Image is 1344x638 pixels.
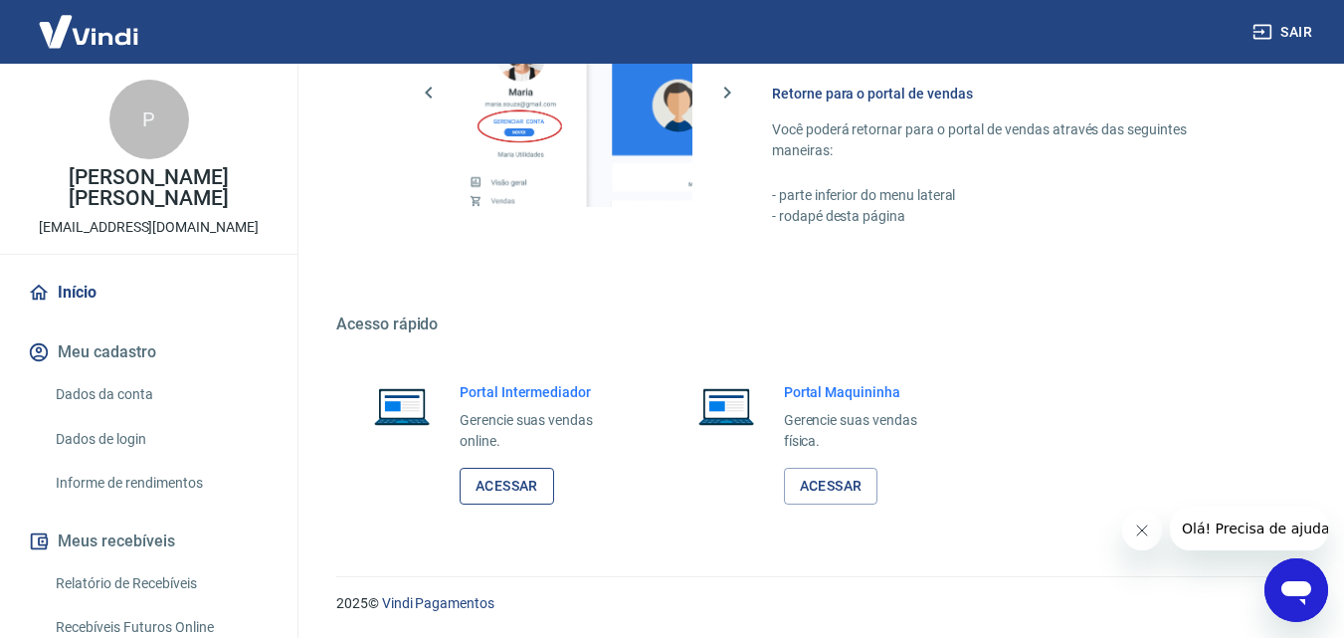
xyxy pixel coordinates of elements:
button: Meu cadastro [24,330,274,374]
span: Olá! Precisa de ajuda? [12,14,167,30]
a: Informe de rendimentos [48,463,274,504]
a: Início [24,271,274,315]
button: Sair [1248,14,1320,51]
p: [PERSON_NAME] [PERSON_NAME] [16,167,282,209]
a: Dados de login [48,419,274,460]
p: 2025 © [336,593,1296,614]
iframe: Mensagem da empresa [1170,507,1328,550]
a: Acessar [460,468,554,505]
p: Gerencie suas vendas online. [460,410,625,452]
a: Acessar [784,468,878,505]
p: [EMAIL_ADDRESS][DOMAIN_NAME] [39,217,259,238]
h6: Retorne para o portal de vendas [772,84,1248,104]
a: Dados da conta [48,374,274,415]
img: Imagem de um notebook aberto [684,382,768,430]
p: - rodapé desta página [772,206,1248,227]
a: Vindi Pagamentos [382,595,494,611]
p: Você poderá retornar para o portal de vendas através das seguintes maneiras: [772,119,1248,161]
iframe: Fechar mensagem [1122,511,1162,550]
img: Imagem de um notebook aberto [360,382,444,430]
button: Meus recebíveis [24,520,274,563]
a: Relatório de Recebíveis [48,563,274,604]
h6: Portal Maquininha [784,382,949,402]
h6: Portal Intermediador [460,382,625,402]
div: P [109,80,189,159]
img: Vindi [24,1,153,62]
p: Gerencie suas vendas física. [784,410,949,452]
h5: Acesso rápido [336,315,1296,334]
p: - parte inferior do menu lateral [772,185,1248,206]
iframe: Botão para abrir a janela de mensagens [1264,558,1328,622]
